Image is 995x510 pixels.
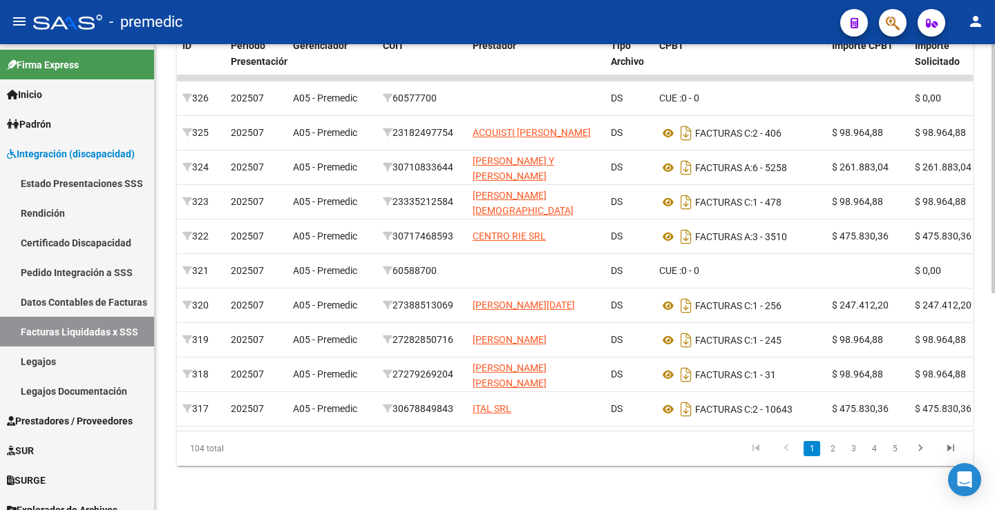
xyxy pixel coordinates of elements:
[293,265,357,276] span: A05 - Premedic
[915,161,972,173] span: $ 261.883,04
[605,31,654,92] datatable-header-cell: Tipo Archivo
[383,40,404,51] span: CUIT
[832,196,883,207] span: $ 98.964,88
[832,161,889,173] span: $ 261.883,04
[293,300,357,311] span: A05 - Premedic
[182,366,220,382] div: 318
[231,231,264,242] span: 202507
[915,127,966,138] span: $ 98.964,88
[864,437,884,460] li: page 4
[473,127,591,138] span: ACQUISTI [PERSON_NAME]
[7,57,79,72] span: Firma Express
[611,161,623,173] span: DS
[177,431,334,466] div: 104 total
[293,92,357,104] span: A05 - Premedic
[473,40,516,51] span: Prestador
[695,404,752,415] span: FACTURAS C:
[915,265,941,276] span: $ 0,00
[473,190,574,233] span: [PERSON_NAME][DEMOGRAPHIC_DATA] [PERSON_NAME]
[293,403,357,414] span: A05 - Premedic
[182,125,220,141] div: 325
[383,228,462,244] div: 30717468593
[293,196,357,207] span: A05 - Premedic
[659,92,681,104] span: CUE :
[611,369,623,380] span: DS
[231,265,264,276] span: 202507
[611,403,623,414] span: DS
[293,40,348,51] span: Gerenciador
[473,334,547,345] span: [PERSON_NAME]
[473,300,575,311] span: [PERSON_NAME][DATE]
[659,364,821,386] div: 1 - 31
[677,398,695,420] i: Descargar documento
[677,364,695,386] i: Descargar documento
[293,334,357,345] span: A05 - Premedic
[293,127,357,138] span: A05 - Premedic
[659,265,681,276] span: CUE :
[909,31,992,92] datatable-header-cell: Importe Solicitado
[832,231,889,242] span: $ 475.830,36
[695,162,752,173] span: FACTURAS A:
[7,473,46,488] span: SURGE
[884,437,905,460] li: page 5
[231,300,264,311] span: 202507
[383,401,462,417] div: 30678849843
[832,40,893,51] span: Importe CPBT
[659,295,821,317] div: 1 - 256
[7,87,42,102] span: Inicio
[677,157,695,179] i: Descargar documento
[695,300,752,311] span: FACTURAS C:
[967,13,984,30] mat-icon: person
[225,31,287,92] datatable-header-cell: Período Presentación
[695,128,752,139] span: FACTURAS C:
[182,194,220,210] div: 323
[948,463,981,496] div: Open Intercom Messenger
[659,329,821,351] div: 1 - 245
[677,295,695,317] i: Descargar documento
[231,161,264,173] span: 202507
[611,231,623,242] span: DS
[611,40,644,67] span: Tipo Archivo
[182,90,220,106] div: 326
[659,191,821,213] div: 1 - 478
[743,441,769,456] a: go to first page
[231,334,264,345] span: 202507
[182,263,220,279] div: 321
[659,157,821,179] div: 6 - 5258
[293,231,357,242] span: A05 - Premedic
[832,334,883,345] span: $ 98.964,88
[826,31,909,92] datatable-header-cell: Importe CPBT
[383,263,462,279] div: 60588700
[7,413,133,429] span: Prestadores / Proveedores
[177,31,225,92] datatable-header-cell: ID
[804,441,820,456] a: 1
[773,441,799,456] a: go to previous page
[915,196,966,207] span: $ 98.964,88
[915,300,972,311] span: $ 247.412,20
[231,127,264,138] span: 202507
[231,369,264,380] span: 202507
[473,155,554,182] span: [PERSON_NAME] Y [PERSON_NAME]
[383,90,462,106] div: 60577700
[383,159,462,175] div: 30710833644
[7,443,34,458] span: SUR
[907,441,934,456] a: go to next page
[182,40,191,51] span: ID
[915,403,972,414] span: $ 475.830,36
[182,228,220,244] div: 322
[824,441,841,456] a: 2
[182,159,220,175] div: 324
[832,369,883,380] span: $ 98.964,88
[659,226,821,248] div: 3 - 3510
[802,437,822,460] li: page 1
[887,441,903,456] a: 5
[611,196,623,207] span: DS
[611,334,623,345] span: DS
[287,31,377,92] datatable-header-cell: Gerenciador
[293,369,357,380] span: A05 - Premedic
[915,40,960,67] span: Importe Solicitado
[611,127,623,138] span: DS
[182,332,220,348] div: 319
[231,40,290,67] span: Período Presentación
[467,31,605,92] datatable-header-cell: Prestador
